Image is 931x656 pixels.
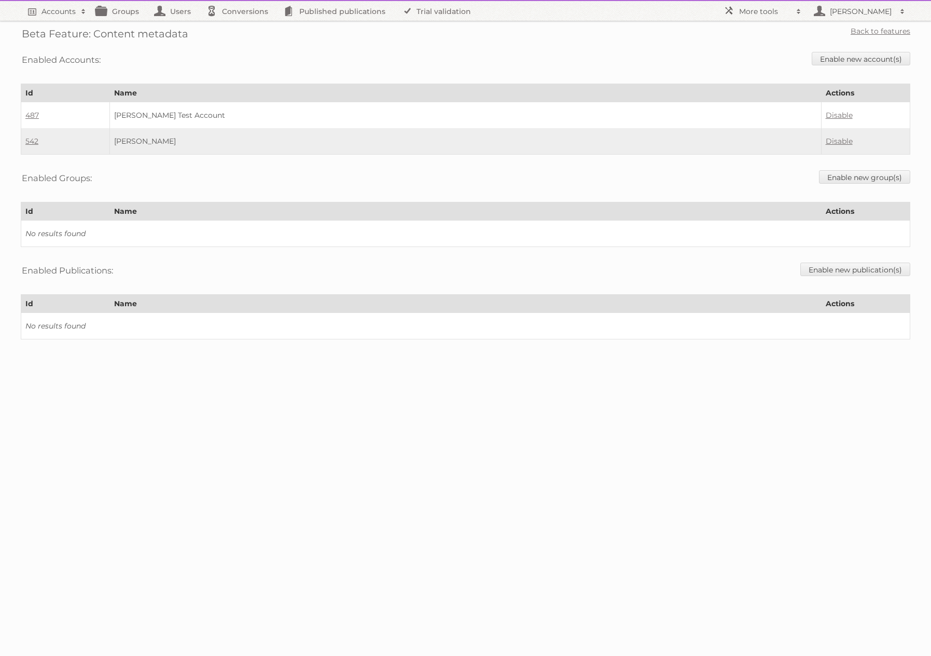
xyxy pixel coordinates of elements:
[41,6,76,17] h2: Accounts
[25,321,86,331] i: No results found
[821,84,910,102] th: Actions
[110,84,821,102] th: Name
[25,136,38,146] a: 542
[718,1,807,21] a: More tools
[800,263,910,276] a: Enable new publication(s)
[110,128,821,155] td: [PERSON_NAME]
[826,136,853,146] a: Disable
[91,1,149,21] a: Groups
[25,229,86,238] i: No results found
[821,202,910,221] th: Actions
[396,1,481,21] a: Trial validation
[110,102,821,129] td: [PERSON_NAME] Test Account
[22,170,92,186] h3: Enabled Groups:
[739,6,791,17] h2: More tools
[827,6,895,17] h2: [PERSON_NAME]
[21,202,110,221] th: Id
[110,295,821,313] th: Name
[821,295,910,313] th: Actions
[22,52,101,67] h3: Enabled Accounts:
[807,1,910,21] a: [PERSON_NAME]
[279,1,396,21] a: Published publications
[826,111,853,120] a: Disable
[21,1,91,21] a: Accounts
[812,52,910,65] a: Enable new account(s)
[22,26,188,42] h2: Beta Feature: Content metadata
[21,84,110,102] th: Id
[819,170,910,184] a: Enable new group(s)
[21,295,110,313] th: Id
[25,111,39,120] a: 487
[110,202,821,221] th: Name
[201,1,279,21] a: Conversions
[22,263,113,278] h3: Enabled Publications:
[149,1,201,21] a: Users
[851,26,910,36] a: Back to features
